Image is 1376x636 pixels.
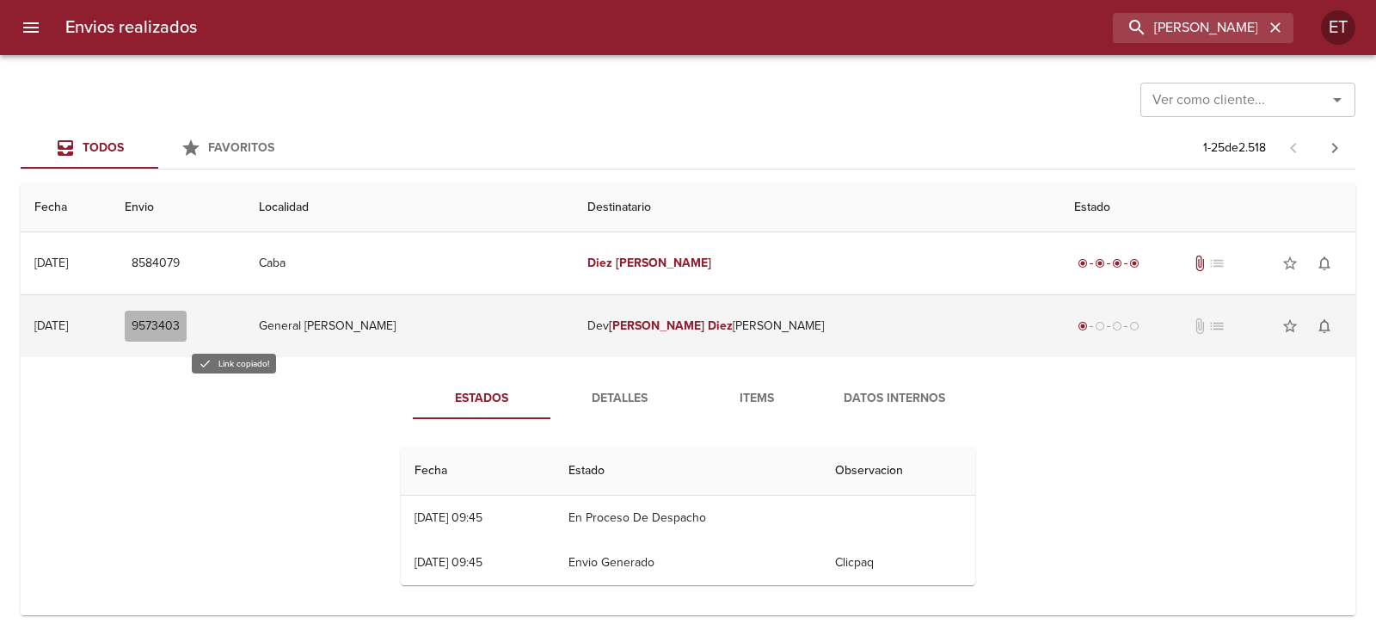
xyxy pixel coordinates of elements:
button: Agregar a favoritos [1273,309,1307,343]
div: Abrir información de usuario [1321,10,1355,45]
em: Diez [587,256,612,270]
span: No tiene pedido asociado [1208,255,1225,272]
td: Dev [PERSON_NAME] [574,295,1060,357]
span: Estados [423,388,540,410]
button: 9573403 [125,311,187,343]
div: [DATE] 09:45 [415,555,482,570]
span: radio_button_checked [1112,258,1122,269]
em: [PERSON_NAME] [609,318,704,333]
span: star_border [1281,318,1299,335]
p: 1 - 25 de 2.518 [1203,139,1266,157]
button: Activar notificaciones [1307,309,1342,343]
th: Estado [1060,183,1355,232]
th: Localidad [245,183,574,232]
th: Envio [111,183,246,232]
span: Favoritos [208,140,274,155]
table: Tabla de seguimiento [401,447,975,585]
span: radio_button_unchecked [1112,321,1122,331]
em: Diez [708,318,733,333]
div: [DATE] 09:45 [415,510,482,525]
span: Todos [83,140,124,155]
th: Observacion [821,447,975,496]
span: notifications_none [1316,255,1333,272]
h6: Envios realizados [65,14,197,41]
span: Tiene documentos adjuntos [1191,255,1208,272]
th: Estado [555,447,821,496]
th: Fecha [401,447,555,496]
span: radio_button_unchecked [1095,321,1105,331]
td: Clicpaq [821,540,975,585]
span: radio_button_checked [1095,258,1105,269]
span: radio_button_checked [1078,321,1088,331]
td: Caba [245,232,574,294]
span: Items [698,388,815,410]
th: Fecha [21,183,111,232]
div: [DATE] [34,318,68,333]
td: General [PERSON_NAME] [245,295,574,357]
span: radio_button_checked [1078,258,1088,269]
button: 8584079 [125,248,187,280]
span: Pagina anterior [1273,139,1314,156]
button: menu [10,7,52,48]
button: Agregar a favoritos [1273,246,1307,281]
span: notifications_none [1316,318,1333,335]
span: radio_button_checked [1129,258,1139,269]
span: 8584079 [132,253,180,275]
em: [PERSON_NAME] [616,256,711,270]
button: Abrir [1325,88,1349,112]
th: Destinatario [574,183,1060,232]
div: Tabs detalle de guia [413,378,963,419]
span: 9573403 [132,316,180,337]
div: ET [1321,10,1355,45]
div: [DATE] [34,256,68,270]
span: No tiene documentos adjuntos [1191,318,1208,335]
div: Generado [1074,318,1143,335]
td: Envio Generado [555,540,821,585]
button: Activar notificaciones [1307,246,1342,281]
span: Detalles [561,388,678,410]
input: buscar [1113,13,1264,43]
div: Tabs Envios [21,127,296,169]
span: radio_button_unchecked [1129,321,1139,331]
span: Datos Internos [836,388,953,410]
span: star_border [1281,255,1299,272]
span: Pagina siguiente [1314,127,1355,169]
span: No tiene pedido asociado [1208,318,1225,335]
td: En Proceso De Despacho [555,496,821,540]
div: Entregado [1074,255,1143,272]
